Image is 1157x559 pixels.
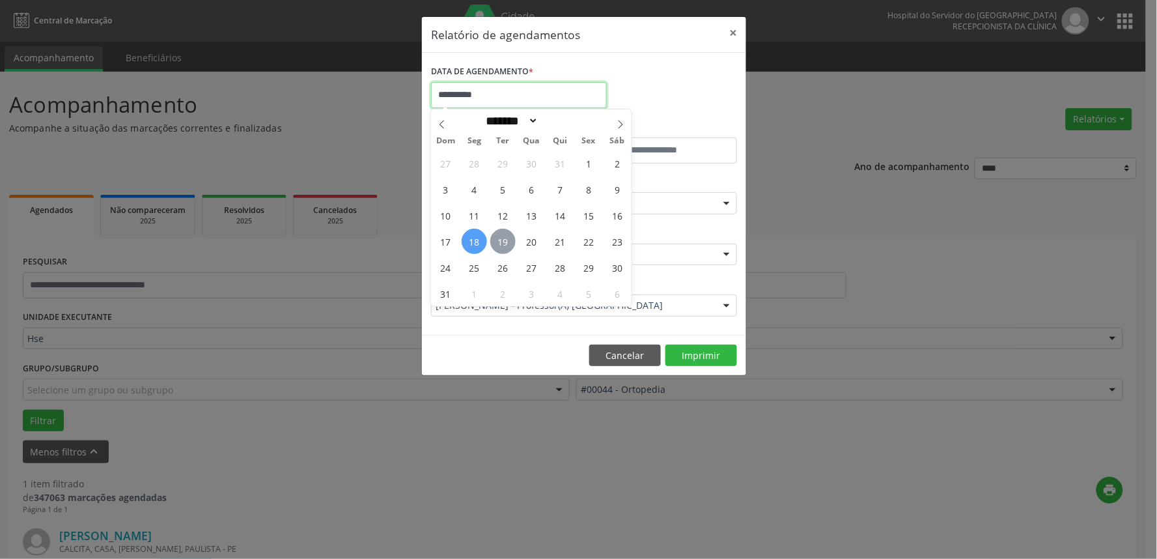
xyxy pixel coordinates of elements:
span: Agosto 26, 2025 [490,255,516,280]
span: Agosto 2, 2025 [605,150,630,176]
span: Setembro 5, 2025 [576,281,602,306]
span: Agosto 10, 2025 [433,203,458,228]
span: Agosto 22, 2025 [576,229,602,254]
span: Agosto 28, 2025 [548,255,573,280]
span: Agosto 31, 2025 [433,281,458,306]
button: Cancelar [589,345,661,367]
span: Ter [488,137,517,145]
span: Setembro 6, 2025 [605,281,630,306]
span: Agosto 8, 2025 [576,177,602,202]
span: Sex [574,137,603,145]
span: Agosto 11, 2025 [462,203,487,228]
span: Agosto 21, 2025 [548,229,573,254]
span: Seg [460,137,488,145]
span: Julho 30, 2025 [519,150,544,176]
span: Julho 29, 2025 [490,150,516,176]
span: Agosto 13, 2025 [519,203,544,228]
span: Agosto 25, 2025 [462,255,487,280]
span: Agosto 5, 2025 [490,177,516,202]
span: Setembro 2, 2025 [490,281,516,306]
span: Agosto 20, 2025 [519,229,544,254]
span: Agosto 29, 2025 [576,255,602,280]
span: Agosto 12, 2025 [490,203,516,228]
span: Agosto 14, 2025 [548,203,573,228]
span: Qua [517,137,546,145]
span: Agosto 9, 2025 [605,177,630,202]
button: Close [720,17,746,49]
h5: Relatório de agendamentos [431,26,580,43]
span: Setembro 3, 2025 [519,281,544,306]
span: Agosto 17, 2025 [433,229,458,254]
span: Agosto 23, 2025 [605,229,630,254]
span: Agosto 4, 2025 [462,177,487,202]
span: Agosto 24, 2025 [433,255,458,280]
span: Agosto 15, 2025 [576,203,602,228]
span: Agosto 27, 2025 [519,255,544,280]
span: Setembro 4, 2025 [548,281,573,306]
span: Julho 31, 2025 [548,150,573,176]
button: Imprimir [665,345,737,367]
span: Agosto 16, 2025 [605,203,630,228]
span: Julho 27, 2025 [433,150,458,176]
span: Agosto 6, 2025 [519,177,544,202]
label: ATÉ [587,117,737,137]
span: Qui [546,137,574,145]
label: DATA DE AGENDAMENTO [431,62,533,82]
span: Agosto 1, 2025 [576,150,602,176]
span: Agosto 19, 2025 [490,229,516,254]
span: Setembro 1, 2025 [462,281,487,306]
span: Dom [431,137,460,145]
span: Agosto 3, 2025 [433,177,458,202]
span: Agosto 18, 2025 [462,229,487,254]
span: Agosto 30, 2025 [605,255,630,280]
span: Agosto 7, 2025 [548,177,573,202]
select: Month [482,114,539,128]
input: Year [538,114,581,128]
span: Julho 28, 2025 [462,150,487,176]
span: Sáb [603,137,632,145]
